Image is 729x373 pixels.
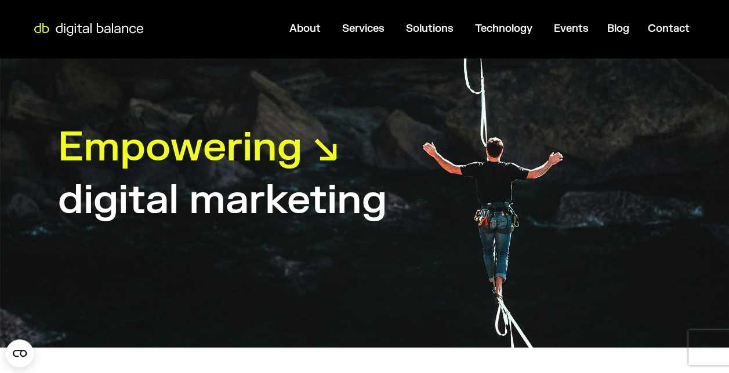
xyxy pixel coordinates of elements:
h1: Empowering ↘︎ [58,121,339,174]
div: Menu Toggle [150,17,699,40]
a: Services [342,22,385,35]
h1: digital marketing [58,174,387,226]
a: About [289,22,321,35]
a: Solutions [406,22,454,35]
a: Contact [648,22,690,35]
a: Blog [607,22,629,35]
a: Technology [475,22,532,35]
nav: Menu [150,17,699,40]
button: Open CMP widget [6,339,34,367]
img: Digital Balance logo [29,23,148,36]
a: Events [554,22,589,35]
